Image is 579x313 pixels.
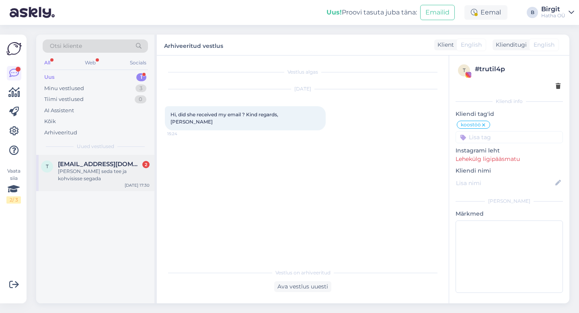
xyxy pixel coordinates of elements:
[541,6,574,19] a: BirgitHatha OÜ
[493,41,527,49] div: Klienditugi
[6,196,21,204] div: 2 / 3
[274,281,331,292] div: Ava vestlus uuesti
[456,198,563,205] div: [PERSON_NAME]
[125,182,150,188] div: [DATE] 17:30
[6,167,21,204] div: Vaata siia
[44,84,84,93] div: Minu vestlused
[326,8,342,16] b: Uus!
[6,41,22,56] img: Askly Logo
[44,129,77,137] div: Arhiveeritud
[541,12,565,19] div: Hatha OÜ
[165,68,441,76] div: Vestlus algas
[136,73,146,81] div: 1
[456,167,563,175] p: Kliendi nimi
[83,58,97,68] div: Web
[463,67,466,73] span: t
[135,95,146,103] div: 0
[456,210,563,218] p: Märkmed
[44,95,84,103] div: Tiimi vestlused
[170,111,279,125] span: Hi, did she received my email ? Kind regards, [PERSON_NAME]
[164,39,223,50] label: Arhiveeritud vestlus
[534,41,554,49] span: English
[420,5,455,20] button: Emailid
[44,117,56,126] div: Kõik
[456,179,554,187] input: Lisa nimi
[275,269,331,276] span: Vestlus on arhiveeritud
[456,155,563,163] p: Lehekülg ligipääsmatu
[44,107,74,115] div: AI Assistent
[165,85,441,93] div: [DATE]
[326,8,417,17] div: Proovi tasuta juba täna:
[456,146,563,155] p: Instagrami leht
[136,84,146,93] div: 3
[77,143,114,150] span: Uued vestlused
[456,98,563,105] div: Kliendi info
[43,58,52,68] div: All
[464,5,507,20] div: Eemal
[527,7,538,18] div: B
[456,131,563,143] input: Lisa tag
[461,41,482,49] span: English
[461,122,481,127] span: koostöö
[128,58,148,68] div: Socials
[46,163,49,169] span: T
[456,110,563,118] p: Kliendi tag'id
[475,64,561,74] div: # trutil4p
[434,41,454,49] div: Klient
[142,161,150,168] div: 2
[167,131,197,137] span: 15:24
[44,73,55,81] div: Uus
[541,6,565,12] div: Birgit
[58,161,142,168] span: Timo.lambing@gmail.com
[50,42,82,50] span: Otsi kliente
[58,168,150,182] div: [PERSON_NAME] seda tee ja kohvisisse segada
